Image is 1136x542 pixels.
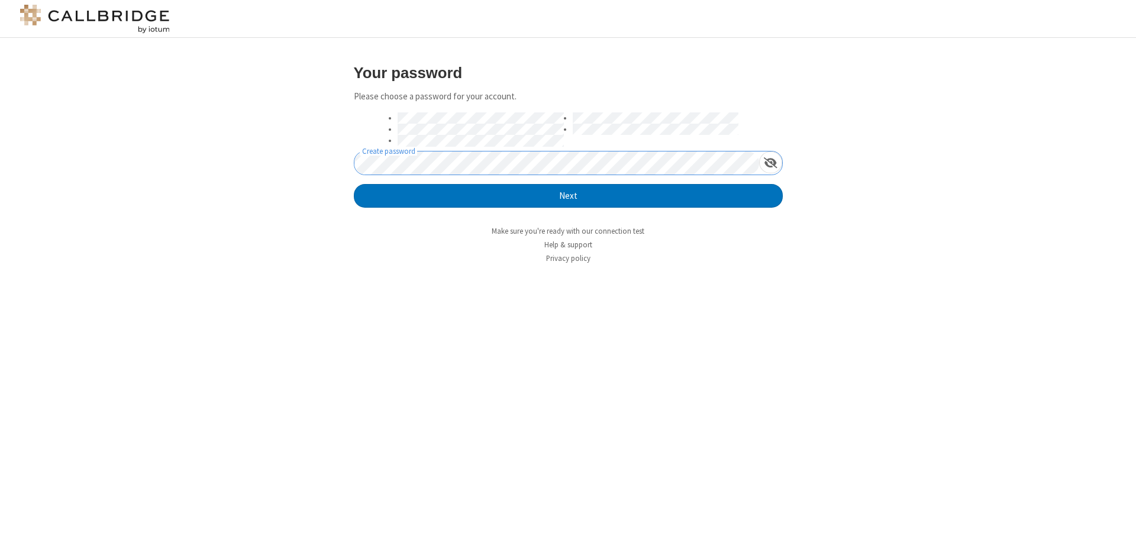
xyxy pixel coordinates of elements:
button: Next [354,184,783,208]
a: Help & support [544,240,592,250]
div: Show password [759,151,782,173]
input: Create password [354,151,759,175]
p: Please choose a password for your account. [354,90,783,104]
a: Privacy policy [546,253,590,263]
h3: Your password [354,64,783,81]
img: logo@2x.png [18,5,172,33]
a: Make sure you're ready with our connection test [492,226,644,236]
